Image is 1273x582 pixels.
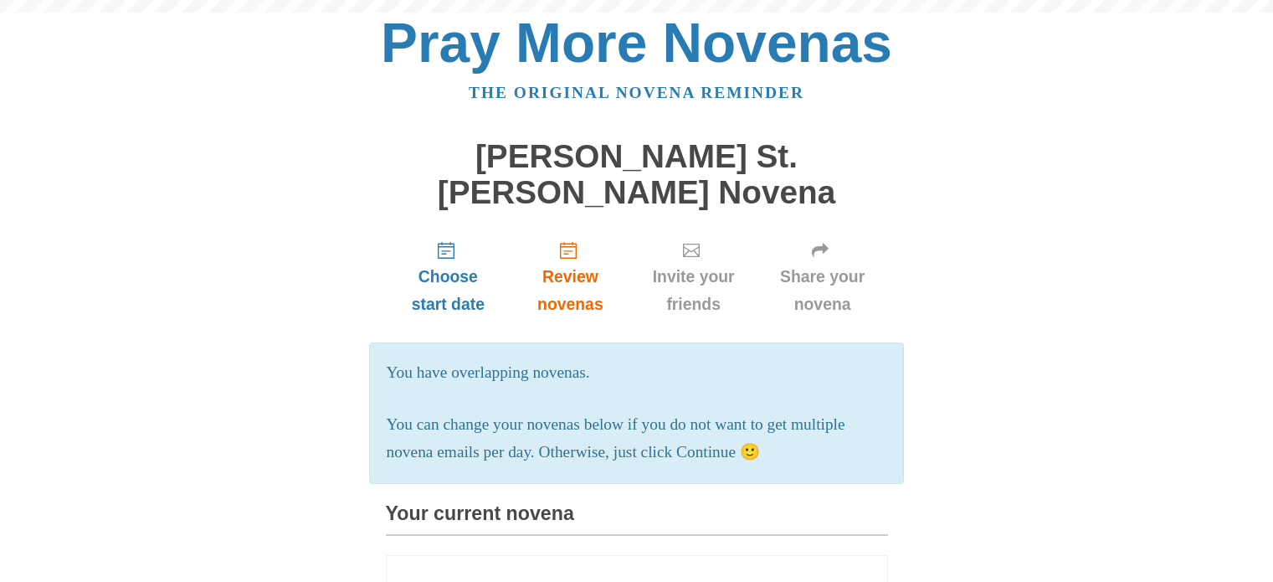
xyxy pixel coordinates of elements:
[403,263,495,318] span: Choose start date
[511,227,629,327] a: Review novenas
[527,263,613,318] span: Review novenas
[386,139,888,210] h1: [PERSON_NAME] St. [PERSON_NAME] Novena
[774,263,871,318] span: Share your novena
[387,411,887,466] p: You can change your novenas below if you do not want to get multiple novena emails per day. Other...
[647,263,741,318] span: Invite your friends
[386,227,511,327] a: Choose start date
[757,227,888,327] a: Share your novena
[386,503,888,536] h3: Your current novena
[469,84,804,101] a: The original novena reminder
[387,359,887,387] p: You have overlapping novenas.
[381,12,892,74] a: Pray More Novenas
[630,227,757,327] a: Invite your friends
